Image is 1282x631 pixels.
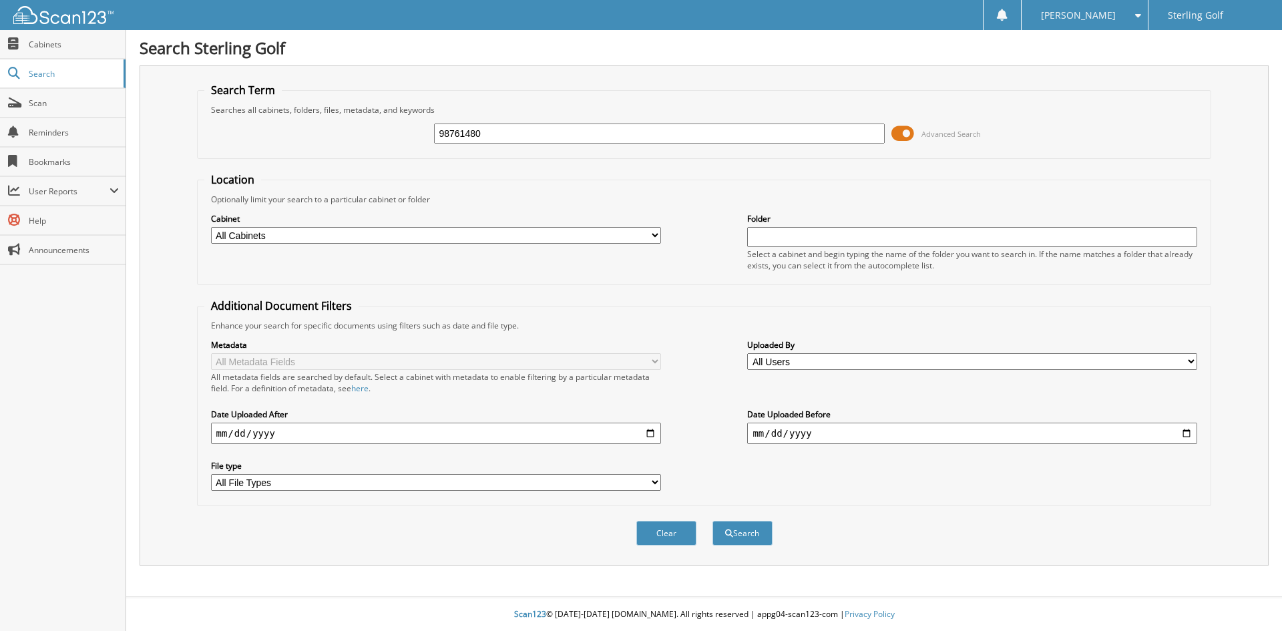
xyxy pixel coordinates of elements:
[29,97,119,109] span: Scan
[747,248,1197,271] div: Select a cabinet and begin typing the name of the folder you want to search in. If the name match...
[29,215,119,226] span: Help
[514,608,546,620] span: Scan123
[29,39,119,50] span: Cabinets
[211,339,661,351] label: Metadata
[747,339,1197,351] label: Uploaded By
[747,423,1197,444] input: end
[29,68,117,79] span: Search
[1041,11,1116,19] span: [PERSON_NAME]
[211,460,661,471] label: File type
[140,37,1269,59] h1: Search Sterling Golf
[126,598,1282,631] div: © [DATE]-[DATE] [DOMAIN_NAME]. All rights reserved | appg04-scan123-com |
[29,186,110,197] span: User Reports
[204,104,1205,116] div: Searches all cabinets, folders, files, metadata, and keywords
[351,383,369,394] a: here
[204,83,282,97] legend: Search Term
[29,156,119,168] span: Bookmarks
[204,298,359,313] legend: Additional Document Filters
[211,371,661,394] div: All metadata fields are searched by default. Select a cabinet with metadata to enable filtering b...
[204,194,1205,205] div: Optionally limit your search to a particular cabinet or folder
[211,409,661,420] label: Date Uploaded After
[921,129,981,139] span: Advanced Search
[712,521,773,546] button: Search
[747,409,1197,420] label: Date Uploaded Before
[29,244,119,256] span: Announcements
[204,320,1205,331] div: Enhance your search for specific documents using filters such as date and file type.
[636,521,696,546] button: Clear
[211,423,661,444] input: start
[747,213,1197,224] label: Folder
[211,213,661,224] label: Cabinet
[29,127,119,138] span: Reminders
[1168,11,1223,19] span: Sterling Golf
[13,6,114,24] img: scan123-logo-white.svg
[845,608,895,620] a: Privacy Policy
[204,172,261,187] legend: Location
